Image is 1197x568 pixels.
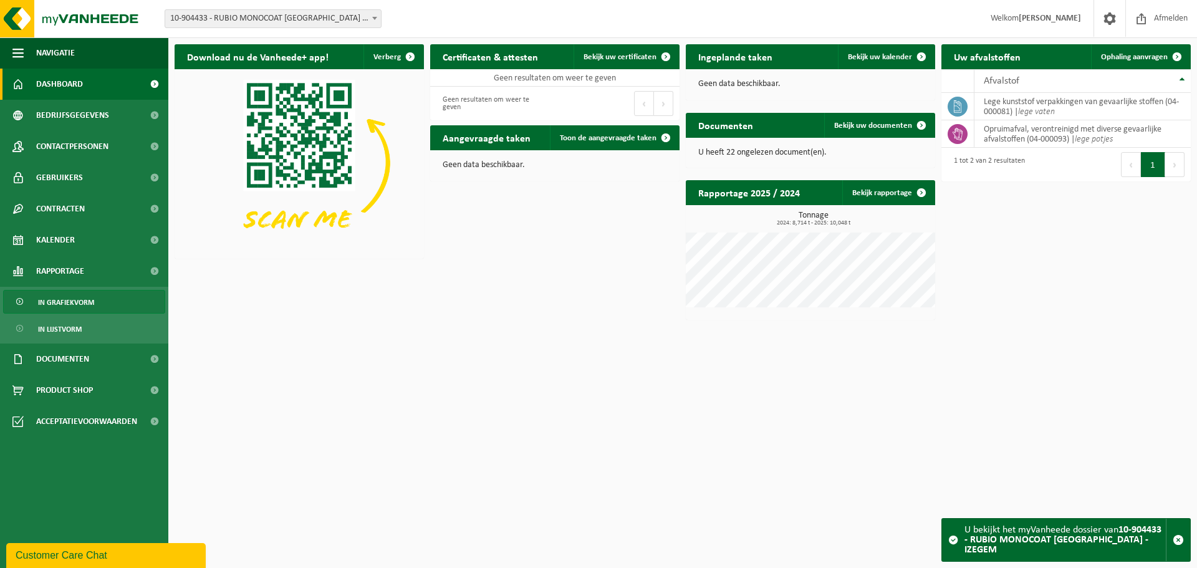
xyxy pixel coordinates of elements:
button: Previous [1121,152,1141,177]
td: Geen resultaten om weer te geven [430,69,680,87]
strong: [PERSON_NAME] [1019,14,1081,23]
i: lege vaten [1018,107,1055,117]
span: Rapportage [36,256,84,287]
h2: Ingeplande taken [686,44,785,69]
h2: Download nu de Vanheede+ app! [175,44,341,69]
span: Navigatie [36,37,75,69]
span: Documenten [36,344,89,375]
div: Geen resultaten om weer te geven [436,90,549,117]
span: Bekijk uw certificaten [584,53,656,61]
span: Bekijk uw documenten [834,122,912,130]
button: Next [1165,152,1185,177]
div: 1 tot 2 van 2 resultaten [948,151,1025,178]
a: Bekijk uw kalender [838,44,934,69]
td: opruimafval, verontreinigd met diverse gevaarlijke afvalstoffen (04-000093) | [974,120,1191,148]
button: Verberg [363,44,423,69]
img: Download de VHEPlus App [175,69,424,256]
a: Bekijk rapportage [842,180,934,205]
h2: Uw afvalstoffen [941,44,1033,69]
span: Contactpersonen [36,131,108,162]
h3: Tonnage [692,211,935,226]
span: Afvalstof [984,76,1019,86]
span: In lijstvorm [38,317,82,341]
span: Bedrijfsgegevens [36,100,109,131]
span: Verberg [373,53,401,61]
i: lege potjes [1075,135,1113,144]
div: U bekijkt het myVanheede dossier van [964,519,1166,561]
h2: Documenten [686,113,766,137]
a: Ophaling aanvragen [1091,44,1190,69]
span: Bekijk uw kalender [848,53,912,61]
span: Toon de aangevraagde taken [560,134,656,142]
button: Next [654,91,673,116]
span: Ophaling aanvragen [1101,53,1168,61]
p: U heeft 22 ongelezen document(en). [698,148,923,157]
h2: Certificaten & attesten [430,44,550,69]
button: Previous [634,91,654,116]
strong: 10-904433 - RUBIO MONOCOAT [GEOGRAPHIC_DATA] - IZEGEM [964,525,1161,555]
td: lege kunststof verpakkingen van gevaarlijke stoffen (04-000081) | [974,93,1191,120]
span: 10-904433 - RUBIO MONOCOAT BELGIUM - IZEGEM [165,9,382,28]
a: Bekijk uw certificaten [574,44,678,69]
span: Contracten [36,193,85,224]
p: Geen data beschikbaar. [698,80,923,89]
a: Toon de aangevraagde taken [550,125,678,150]
a: Bekijk uw documenten [824,113,934,138]
h2: Rapportage 2025 / 2024 [686,180,812,205]
a: In lijstvorm [3,317,165,340]
span: Product Shop [36,375,93,406]
span: Acceptatievoorwaarden [36,406,137,437]
h2: Aangevraagde taken [430,125,543,150]
p: Geen data beschikbaar. [443,161,667,170]
span: Kalender [36,224,75,256]
button: 1 [1141,152,1165,177]
iframe: chat widget [6,541,208,568]
span: 2024: 8,714 t - 2025: 10,048 t [692,220,935,226]
span: 10-904433 - RUBIO MONOCOAT BELGIUM - IZEGEM [165,10,381,27]
a: In grafiekvorm [3,290,165,314]
span: Gebruikers [36,162,83,193]
span: Dashboard [36,69,83,100]
span: In grafiekvorm [38,291,94,314]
